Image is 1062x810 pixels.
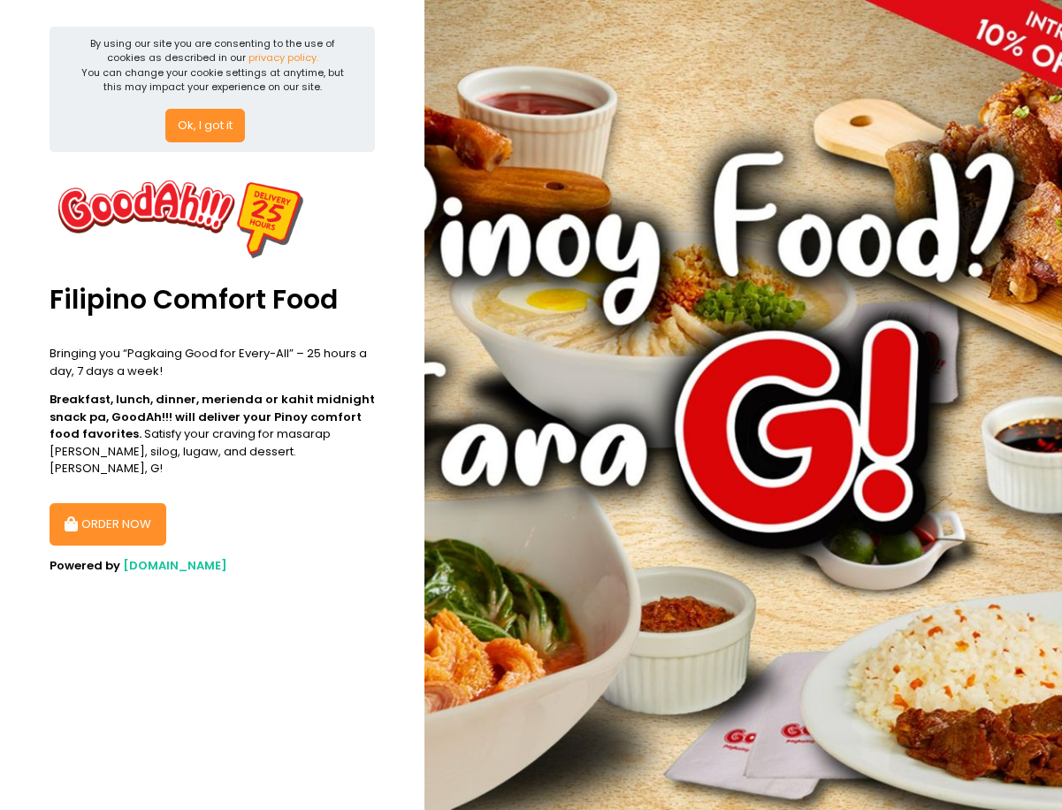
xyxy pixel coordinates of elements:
[50,265,375,334] div: Filipino Comfort Food
[50,557,375,575] div: Powered by
[80,36,346,95] div: By using our site you are consenting to the use of cookies as described in our You can change you...
[50,503,166,546] button: ORDER NOW
[248,50,318,65] a: privacy policy.
[50,391,375,442] b: Breakfast, lunch, dinner, merienda or kahit midnight snack pa, GoodAh!!! will deliver your Pinoy ...
[50,391,375,478] div: Satisfy your craving for masarap [PERSON_NAME], silog, lugaw, and dessert. [PERSON_NAME], G!
[50,164,315,265] img: GOODAH!!!
[123,557,227,574] a: [DOMAIN_NAME]
[50,345,375,379] div: Bringing you “Pagkaing Good for Every-All” – 25 hours a day, 7 days a week!
[165,109,245,142] button: Ok, I got it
